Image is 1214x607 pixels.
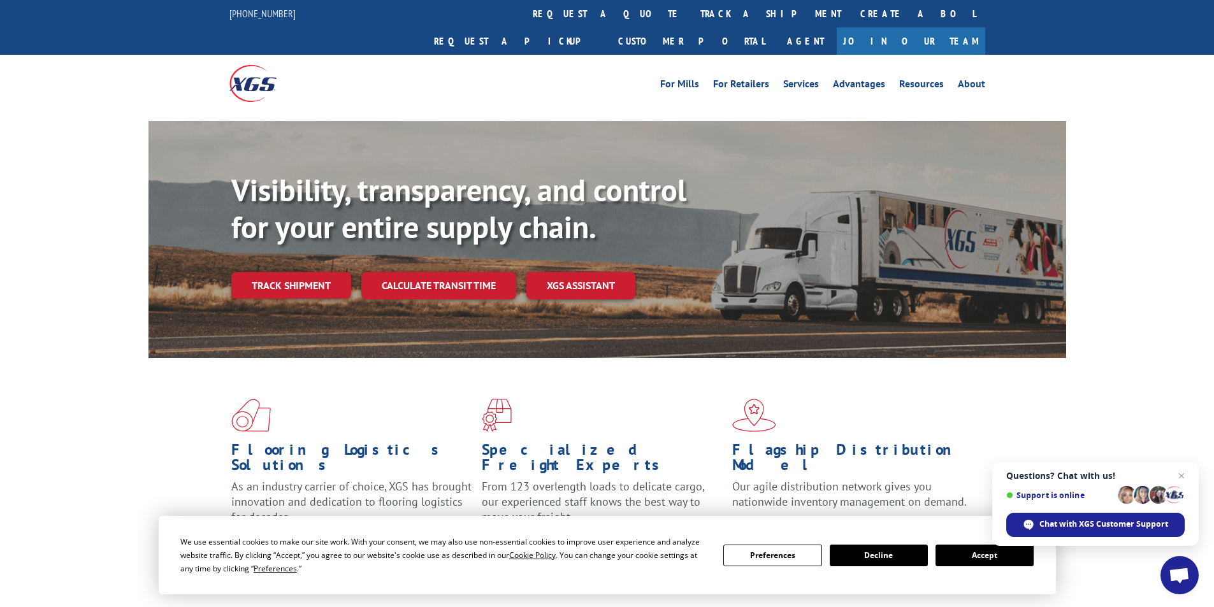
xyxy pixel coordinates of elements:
span: Chat with XGS Customer Support [1039,518,1168,530]
a: Resources [899,79,944,93]
a: Track shipment [231,272,351,299]
img: xgs-icon-focused-on-flooring-red [482,399,512,432]
h1: Specialized Freight Experts [482,442,723,479]
span: Our agile distribution network gives you nationwide inventory management on demand. [732,479,967,509]
a: Agent [774,27,837,55]
a: XGS ASSISTANT [526,272,635,299]
a: Services [783,79,819,93]
img: xgs-icon-flagship-distribution-model-red [732,399,776,432]
span: Support is online [1006,490,1113,500]
button: Preferences [723,545,821,566]
a: About [958,79,985,93]
a: [PHONE_NUMBER] [229,7,296,20]
p: From 123 overlength loads to delicate cargo, our experienced staff knows the best way to move you... [482,479,723,536]
a: Open chat [1160,556,1199,594]
span: Cookie Policy [509,550,556,561]
span: As an industry carrier of choice, XGS has brought innovation and dedication to flooring logistics... [231,479,472,524]
a: Request a pickup [424,27,609,55]
img: xgs-icon-total-supply-chain-intelligence-red [231,399,271,432]
h1: Flooring Logistics Solutions [231,442,472,479]
div: Cookie Consent Prompt [159,516,1056,594]
a: Customer Portal [609,27,774,55]
b: Visibility, transparency, and control for your entire supply chain. [231,170,686,246]
h1: Flagship Distribution Model [732,442,973,479]
div: We use essential cookies to make our site work. With your consent, we may also use non-essential ... [180,535,708,575]
span: Chat with XGS Customer Support [1006,513,1185,537]
a: For Retailers [713,79,769,93]
button: Accept [936,545,1034,566]
a: Calculate transit time [361,272,516,299]
a: Join Our Team [837,27,985,55]
a: Advantages [833,79,885,93]
span: Preferences [254,563,297,574]
span: Questions? Chat with us! [1006,471,1185,481]
a: For Mills [660,79,699,93]
button: Decline [830,545,928,566]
